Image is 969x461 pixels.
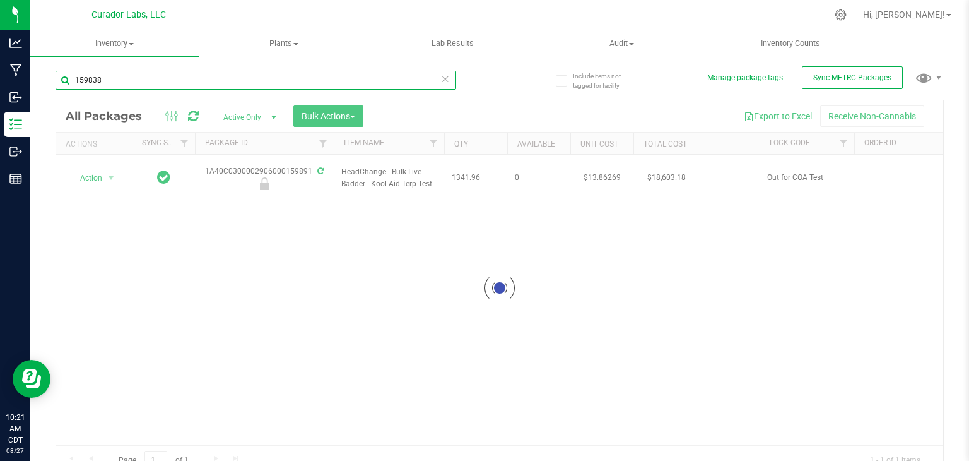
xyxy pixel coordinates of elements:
a: Lab Results [368,30,537,57]
span: Audit [537,38,705,49]
a: Inventory [30,30,199,57]
span: Lab Results [414,38,491,49]
inline-svg: Manufacturing [9,64,22,76]
span: Hi, [PERSON_NAME]! [863,9,945,20]
p: 08/27 [6,446,25,455]
inline-svg: Outbound [9,145,22,158]
input: Search Package ID, Item Name, SKU, Lot or Part Number... [56,71,456,90]
inline-svg: Reports [9,172,22,185]
span: Inventory [30,38,199,49]
button: Sync METRC Packages [802,66,903,89]
span: Include items not tagged for facility [573,71,636,90]
span: Sync METRC Packages [813,73,891,82]
a: Plants [199,30,368,57]
span: Inventory Counts [744,38,837,49]
inline-svg: Analytics [9,37,22,49]
a: Audit [537,30,706,57]
iframe: Resource center [13,360,50,398]
a: Inventory Counts [706,30,875,57]
p: 10:21 AM CDT [6,412,25,446]
inline-svg: Inventory [9,118,22,131]
inline-svg: Inbound [9,91,22,104]
div: Manage settings [833,9,849,21]
span: Curador Labs, LLC [91,9,166,20]
button: Manage package tags [707,73,783,83]
span: Clear [441,71,450,87]
span: Plants [200,38,368,49]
